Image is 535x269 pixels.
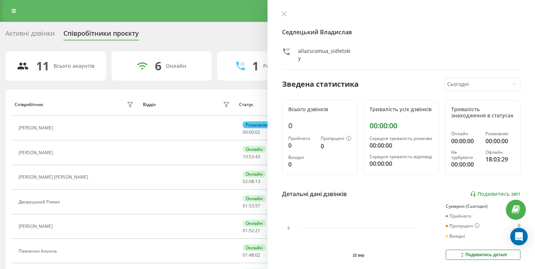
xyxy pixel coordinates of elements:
[249,227,254,234] span: 52
[451,131,480,136] div: Онлайн
[510,228,528,245] div: Open Intercom Messenger
[485,155,514,164] div: 18:03:29
[249,129,254,135] span: 00
[5,30,55,41] div: Активні дзвінки
[243,154,260,159] div: : :
[370,159,433,168] div: 00:00:00
[446,214,471,219] div: Прийнято
[252,59,259,73] div: 1
[255,153,260,160] span: 43
[263,63,298,69] div: Розмовляють
[451,106,514,119] div: Тривалість знаходження в статусах
[243,244,266,251] div: Онлайн
[243,130,260,135] div: : :
[243,195,266,202] div: Онлайн
[249,203,254,209] span: 53
[282,190,347,198] div: Детальні дані дзвінків
[15,102,43,107] div: Співробітник
[451,150,480,160] div: Не турбувати
[255,252,260,258] span: 02
[288,136,315,141] div: Прийнято
[243,129,248,135] span: 00
[243,252,248,258] span: 01
[243,153,248,160] span: 10
[143,102,156,107] div: Відділ
[370,154,433,159] div: Середня тривалість відповіді
[243,227,248,234] span: 01
[243,220,266,227] div: Онлайн
[288,155,315,160] div: Вихідні
[19,199,62,204] div: Дворецький Роман
[282,28,520,36] h4: Седлецький Владислав
[239,102,253,107] div: Статус
[155,59,161,73] div: 6
[243,203,248,209] span: 01
[485,131,514,136] div: Розмовляє
[19,150,55,155] div: [PERSON_NAME]
[485,150,514,155] div: Офлайн
[470,191,520,197] a: Подивитись звіт
[19,224,55,229] div: [PERSON_NAME]
[36,59,49,73] div: 11
[243,146,266,153] div: Онлайн
[288,141,315,150] div: 0
[255,227,260,234] span: 21
[166,63,186,69] div: Онлайн
[518,223,520,229] div: 0
[255,203,260,209] span: 57
[249,252,254,258] span: 48
[353,253,364,257] text: 22 вер
[19,249,59,254] div: Павленко Альона
[243,121,272,128] div: Розмовляє
[370,136,433,141] div: Середня тривалість розмови
[451,160,480,169] div: 00:00:00
[288,160,315,169] div: 0
[451,137,480,145] div: 00:00:00
[282,79,359,90] div: Зведена статистика
[288,106,351,113] div: Всього дзвінків
[249,178,254,184] span: 08
[446,204,520,209] div: Сумарно (Сьогодні)
[243,171,266,178] div: Онлайн
[243,178,248,184] span: 02
[243,179,260,184] div: : :
[288,226,290,230] text: 0
[321,142,351,151] div: 0
[255,178,260,184] span: 13
[19,125,55,130] div: [PERSON_NAME]
[54,63,94,69] div: Всього акаунтів
[459,252,507,258] div: Подивитись деталі
[63,30,139,41] div: Співробітники проєкту
[446,223,480,229] div: Пропущені
[370,121,433,130] div: 00:00:00
[255,129,260,135] span: 02
[321,136,351,142] div: Пропущені
[446,234,465,239] div: Вихідні
[288,121,351,130] div: 0
[446,250,520,260] button: Подивитись деталі
[370,141,433,150] div: 00:00:00
[243,228,260,233] div: : :
[370,106,433,113] div: Тривалість усіх дзвінків
[249,153,254,160] span: 52
[243,253,260,258] div: : :
[485,137,514,145] div: 00:00:00
[243,203,260,208] div: : :
[298,47,352,62] div: allazscomua_sidletskiy
[19,175,90,180] div: [PERSON_NAME] [PERSON_NAME]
